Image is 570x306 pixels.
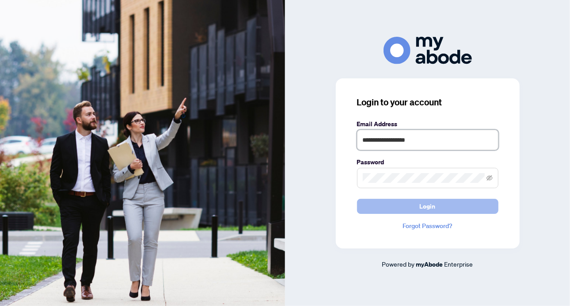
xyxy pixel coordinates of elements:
[486,175,493,181] span: eye-invisible
[416,260,443,269] a: myAbode
[357,221,498,231] a: Forgot Password?
[382,260,415,268] span: Powered by
[357,199,498,214] button: Login
[445,260,473,268] span: Enterprise
[384,37,472,64] img: ma-logo
[357,119,498,129] label: Email Address
[357,157,498,167] label: Password
[420,199,436,213] span: Login
[357,96,498,108] h3: Login to your account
